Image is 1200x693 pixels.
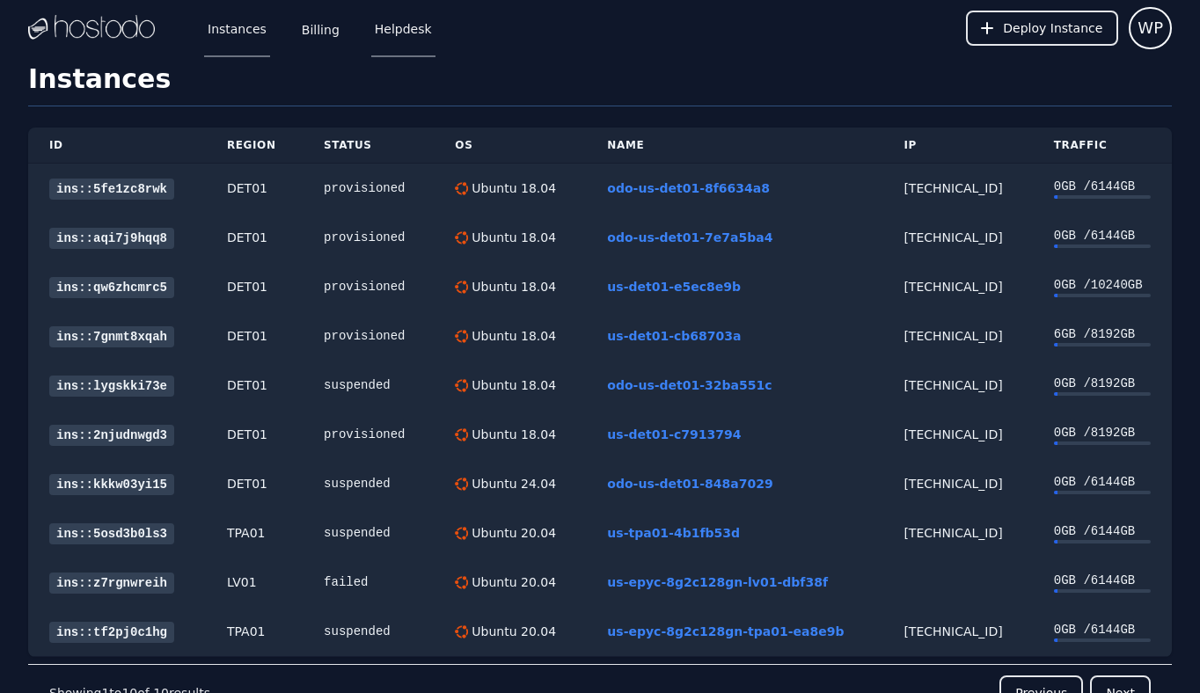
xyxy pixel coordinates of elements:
img: Ubuntu 18.04 [455,379,468,392]
button: User menu [1129,7,1172,49]
a: us-epyc-8g2c128gn-lv01-dbf38f [607,575,828,589]
th: Status [303,128,434,164]
div: [TECHNICAL_ID] [904,475,1011,492]
div: Ubuntu 18.04 [468,278,556,295]
th: Name [586,128,882,164]
div: Ubuntu 18.04 [468,229,556,246]
img: Ubuntu 20.04 [455,625,468,638]
a: us-tpa01-4b1fb53d [607,526,740,540]
div: TPA01 [227,524,282,542]
img: Ubuntu 24.04 [455,478,468,491]
div: 0 GB / 6144 GB [1054,621,1151,638]
div: 0 GB / 10240 GB [1054,276,1151,294]
div: Ubuntu 20.04 [468,573,556,591]
div: provisioned [324,426,413,443]
div: [TECHNICAL_ID] [904,179,1011,197]
div: 0 GB / 8192 GB [1054,375,1151,392]
div: DET01 [227,229,282,246]
h1: Instances [28,63,1172,106]
th: ID [28,128,206,164]
a: ins::z7rgnwreih [49,573,174,594]
div: 0 GB / 6144 GB [1054,522,1151,540]
a: ins::aqi7j9hqq8 [49,228,174,249]
th: OS [434,128,586,164]
img: Ubuntu 18.04 [455,281,468,294]
img: Ubuntu 18.04 [455,182,468,195]
div: Ubuntu 18.04 [468,179,556,197]
div: suspended [324,524,413,542]
div: failed [324,573,413,591]
div: DET01 [227,179,282,197]
th: Traffic [1033,128,1172,164]
a: ins::5osd3b0ls3 [49,523,174,544]
a: us-det01-c7913794 [607,427,741,441]
div: 0 GB / 6144 GB [1054,227,1151,244]
img: Ubuntu 18.04 [455,330,468,343]
div: Ubuntu 20.04 [468,623,556,640]
img: Ubuntu 18.04 [455,231,468,244]
div: [TECHNICAL_ID] [904,229,1011,246]
div: Ubuntu 20.04 [468,524,556,542]
div: [TECHNICAL_ID] [904,623,1011,640]
div: [TECHNICAL_ID] [904,327,1011,345]
th: Region [206,128,303,164]
div: DET01 [227,376,282,394]
th: IP [882,128,1032,164]
a: ins::tf2pj0c1hg [49,622,174,643]
div: 0 GB / 8192 GB [1054,424,1151,441]
a: odo-us-det01-7e7a5ba4 [607,230,772,244]
div: DET01 [227,426,282,443]
div: provisioned [324,179,413,197]
div: provisioned [324,229,413,246]
img: Ubuntu 20.04 [455,527,468,540]
div: 6 GB / 8192 GB [1054,325,1151,343]
div: DET01 [227,278,282,295]
div: [TECHNICAL_ID] [904,278,1011,295]
div: [TECHNICAL_ID] [904,376,1011,394]
div: DET01 [227,327,282,345]
a: ins::5fe1zc8rwk [49,179,174,200]
div: suspended [324,623,413,640]
a: us-det01-cb68703a [607,329,741,343]
a: ins::qw6zhcmrc5 [49,277,174,298]
div: provisioned [324,327,413,345]
a: us-epyc-8g2c128gn-tpa01-ea8e9b [607,624,844,638]
div: [TECHNICAL_ID] [904,426,1011,443]
div: provisioned [324,278,413,295]
div: suspended [324,475,413,492]
div: Ubuntu 18.04 [468,376,556,394]
img: Ubuntu 20.04 [455,576,468,589]
div: [TECHNICAL_ID] [904,524,1011,542]
a: ins::lygskki73e [49,376,174,397]
button: Deploy Instance [966,11,1118,46]
a: odo-us-det01-8f6634a8 [607,181,770,195]
div: 0 GB / 6144 GB [1054,572,1151,589]
div: 0 GB / 6144 GB [1054,473,1151,491]
a: ins::2njudnwgd3 [49,425,174,446]
a: odo-us-det01-32ba551c [607,378,772,392]
div: Ubuntu 18.04 [468,327,556,345]
div: suspended [324,376,413,394]
a: us-det01-e5ec8e9b [607,280,741,294]
div: TPA01 [227,623,282,640]
div: DET01 [227,475,282,492]
div: LV01 [227,573,282,591]
div: Ubuntu 24.04 [468,475,556,492]
img: Ubuntu 18.04 [455,428,468,441]
div: 0 GB / 6144 GB [1054,178,1151,195]
a: odo-us-det01-848a7029 [607,477,772,491]
img: Logo [28,15,155,41]
div: Ubuntu 18.04 [468,426,556,443]
span: Deploy Instance [1003,19,1102,37]
a: ins::kkkw03yi15 [49,474,174,495]
a: ins::7gnmt8xqah [49,326,174,347]
span: WP [1138,16,1163,40]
